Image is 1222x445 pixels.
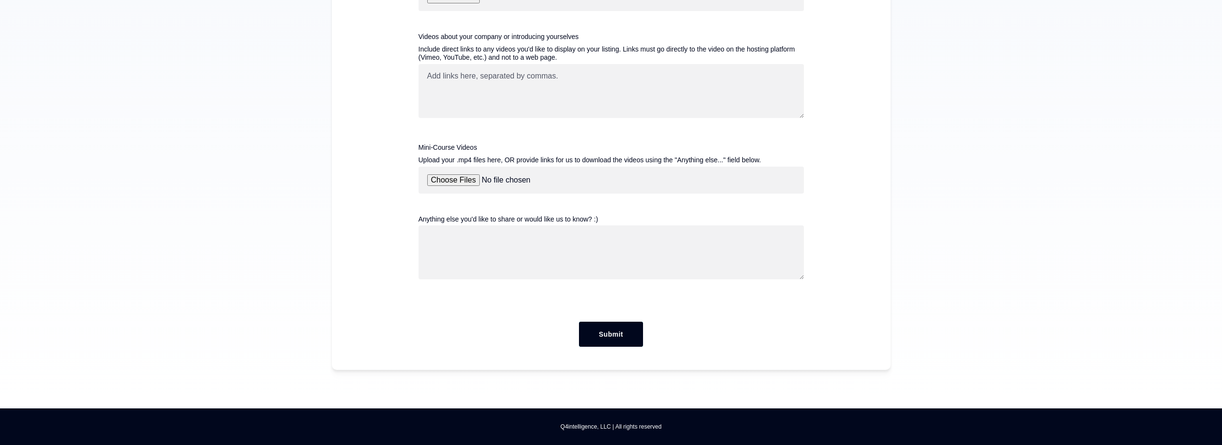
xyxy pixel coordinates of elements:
[419,154,804,167] legend: Upload your .mp4 files here, OR provide links for us to download the videos using the "Anything e...
[419,33,579,40] span: Videos about your company or introducing yourselves
[419,43,804,64] legend: Include direct links to any videos you'd like to display on your listing. Links must go directly ...
[419,215,598,223] span: Anything else you'd like to share or would like us to know? :)
[419,144,477,151] span: Mini-Course Videos
[579,322,643,347] input: Submit
[561,420,662,433] span: Q4intelligence, LLC | All rights reserved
